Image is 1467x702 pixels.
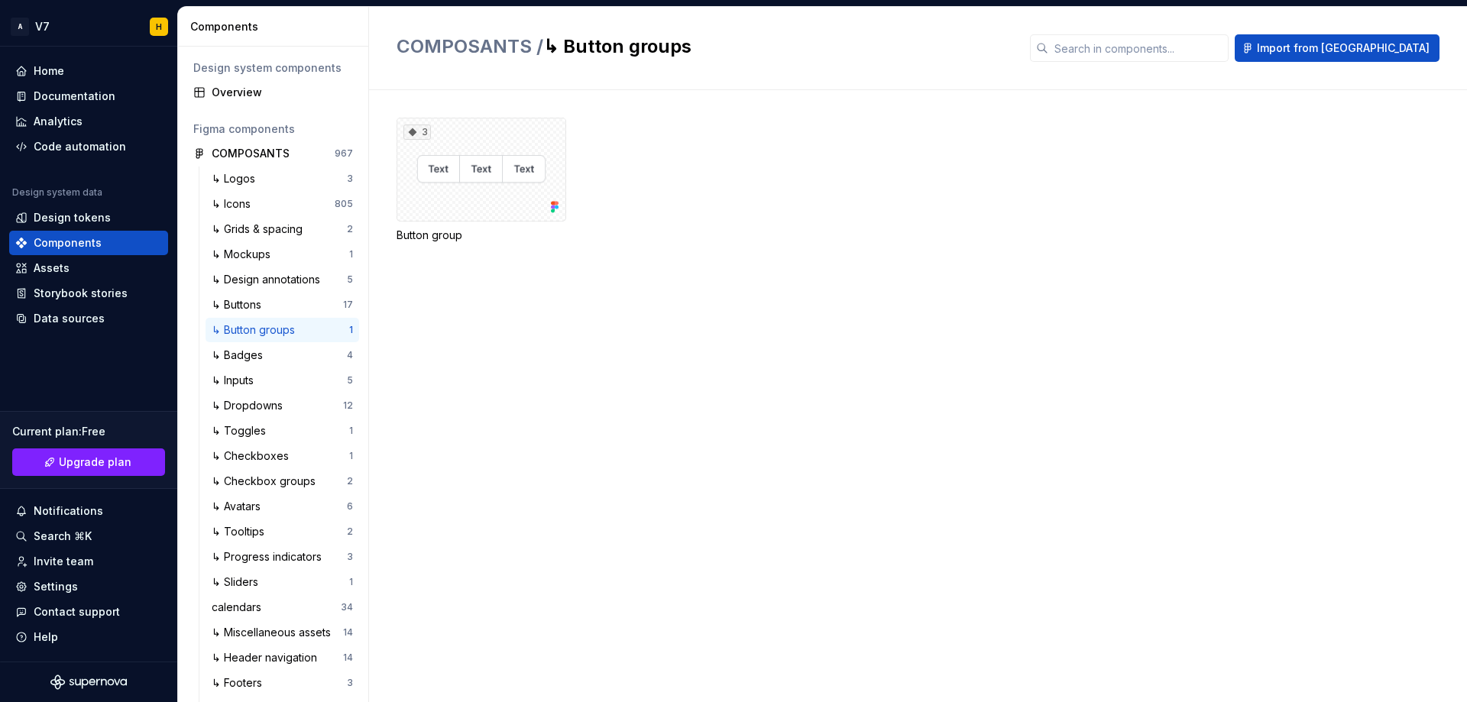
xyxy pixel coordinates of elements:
div: Overview [212,85,353,100]
div: 14 [343,652,353,664]
a: ↳ Header navigation14 [206,645,359,670]
a: Code automation [9,134,168,159]
div: 2 [347,223,353,235]
button: Help [9,625,168,649]
div: Design tokens [34,210,111,225]
span: Import from [GEOGRAPHIC_DATA] [1257,40,1430,56]
div: ↳ Progress indicators [212,549,328,565]
button: Contact support [9,600,168,624]
a: ↳ Checkboxes1 [206,444,359,468]
div: 34 [341,601,353,613]
div: 1 [349,425,353,437]
a: ↳ Mockups1 [206,242,359,267]
div: Notifications [34,503,103,519]
div: 6 [347,500,353,513]
div: ↳ Buttons [212,297,267,312]
div: Figma components [193,121,353,137]
div: ↳ Tooltips [212,524,270,539]
div: ↳ Badges [212,348,269,363]
div: Invite team [34,554,93,569]
a: Documentation [9,84,168,108]
a: ↳ Grids & spacing2 [206,217,359,241]
a: Storybook stories [9,281,168,306]
a: ↳ Icons805 [206,192,359,216]
a: Design tokens [9,205,168,230]
a: ↳ Buttons17 [206,293,359,317]
div: ↳ Logos [212,171,261,186]
div: Search ⌘K [34,529,92,544]
div: 3 [403,125,431,140]
div: 1 [349,576,353,588]
div: 1 [349,450,353,462]
h2: ↳ Button groups [397,34,1012,59]
div: ↳ Inputs [212,373,260,388]
a: ↳ Progress indicators3 [206,545,359,569]
a: ↳ Miscellaneous assets14 [206,620,359,645]
div: Analytics [34,114,83,129]
a: ↳ Toggles1 [206,419,359,443]
div: Design system data [12,186,102,199]
div: 5 [347,273,353,286]
a: ↳ Sliders1 [206,570,359,594]
a: ↳ Button groups1 [206,318,359,342]
svg: Supernova Logo [50,675,127,690]
div: ↳ Checkbox groups [212,474,322,489]
div: Assets [34,260,70,276]
div: ↳ Button groups [212,322,301,338]
div: 1 [349,248,353,260]
a: Components [9,231,168,255]
div: ↳ Footers [212,675,268,691]
div: 2 [347,475,353,487]
button: Search ⌘K [9,524,168,548]
a: calendars34 [206,595,359,620]
div: ↳ Design annotations [212,272,326,287]
div: 805 [335,198,353,210]
a: Invite team [9,549,168,574]
div: Components [34,235,102,251]
div: Home [34,63,64,79]
div: 17 [343,299,353,311]
div: V7 [35,19,50,34]
div: Components [190,19,362,34]
div: 3 [347,173,353,185]
a: COMPOSANTS967 [187,141,359,166]
div: Help [34,629,58,645]
a: ↳ Footers3 [206,671,359,695]
div: ↳ Checkboxes [212,448,295,464]
a: ↳ Avatars6 [206,494,359,519]
div: Current plan : Free [12,424,165,439]
div: 3Button group [397,118,566,243]
a: Analytics [9,109,168,134]
div: ↳ Header navigation [212,650,323,665]
a: Upgrade plan [12,448,165,476]
span: Upgrade plan [59,455,131,470]
div: Contact support [34,604,120,620]
div: 3 [347,551,353,563]
div: Design system components [193,60,353,76]
div: 967 [335,147,353,160]
div: calendars [212,600,267,615]
div: ↳ Icons [212,196,257,212]
a: Assets [9,256,168,280]
div: 4 [347,349,353,361]
div: 12 [343,400,353,412]
a: Settings [9,574,168,599]
div: Data sources [34,311,105,326]
div: ↳ Miscellaneous assets [212,625,337,640]
div: ↳ Avatars [212,499,267,514]
div: ↳ Dropdowns [212,398,289,413]
button: Import from [GEOGRAPHIC_DATA] [1235,34,1439,62]
div: 3 [347,677,353,689]
div: 5 [347,374,353,387]
div: ↳ Grids & spacing [212,222,309,237]
div: 2 [347,526,353,538]
span: COMPOSANTS / [397,35,543,57]
div: ↳ Sliders [212,574,264,590]
a: Overview [187,80,359,105]
div: Storybook stories [34,286,128,301]
a: ↳ Logos3 [206,167,359,191]
div: H [156,21,162,33]
div: COMPOSANTS [212,146,290,161]
button: Notifications [9,499,168,523]
a: ↳ Badges4 [206,343,359,367]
